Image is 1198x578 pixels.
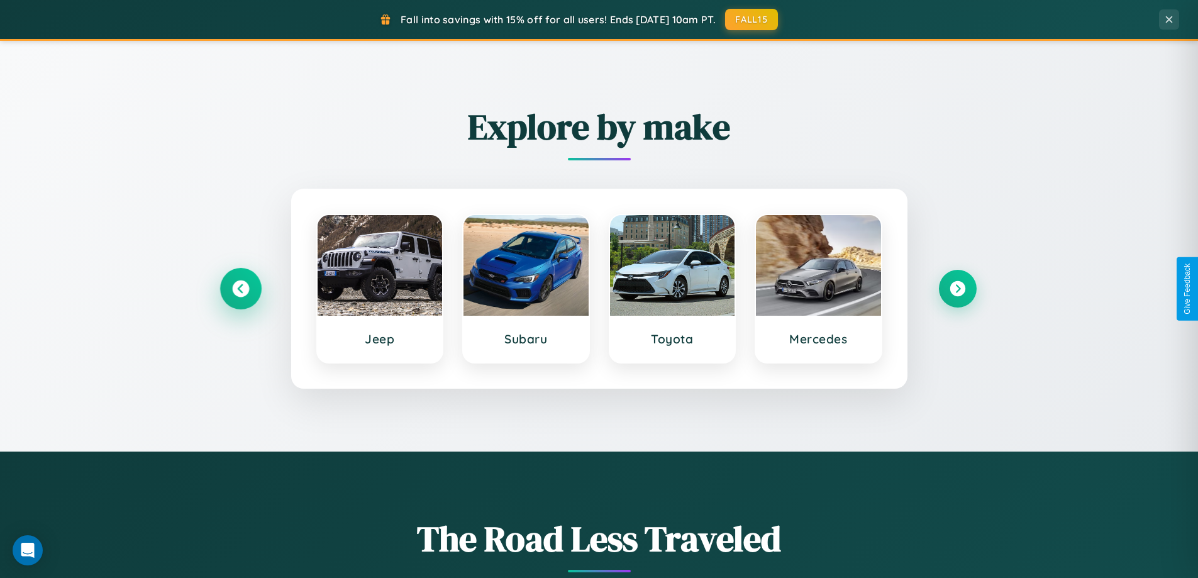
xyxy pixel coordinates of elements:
h2: Explore by make [222,103,977,151]
button: FALL15 [725,9,778,30]
h3: Subaru [476,331,576,347]
div: Open Intercom Messenger [13,535,43,565]
h3: Mercedes [768,331,868,347]
h3: Jeep [330,331,430,347]
h1: The Road Less Traveled [222,514,977,563]
span: Fall into savings with 15% off for all users! Ends [DATE] 10am PT. [401,13,716,26]
h3: Toyota [623,331,723,347]
div: Give Feedback [1183,264,1192,314]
